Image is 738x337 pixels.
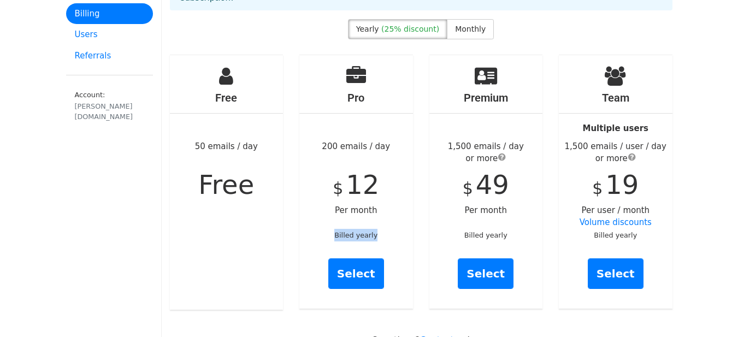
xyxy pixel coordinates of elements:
span: $ [463,179,473,198]
span: $ [333,179,343,198]
h4: Pro [299,91,413,104]
small: Billed yearly [334,231,377,239]
small: Account: [75,91,144,122]
span: Free [198,169,254,200]
a: Billing [66,3,153,25]
small: Billed yearly [464,231,507,239]
span: Monthly [455,25,486,33]
div: 1,500 emails / day or more [429,140,543,165]
h4: Team [559,91,672,104]
div: Per user / month [559,55,672,309]
small: Billed yearly [594,231,637,239]
div: 1,500 emails / user / day or more [559,140,672,165]
span: 19 [605,169,639,200]
span: 12 [346,169,379,200]
a: Volume discounts [580,217,652,227]
a: Select [458,258,513,289]
span: $ [592,179,603,198]
span: (25% discount) [381,25,439,33]
div: Per month [429,55,543,309]
span: 49 [476,169,509,200]
div: [PERSON_NAME][DOMAIN_NAME] [75,101,144,122]
a: Referrals [66,45,153,67]
span: Yearly [356,25,379,33]
div: 50 emails / day [170,55,284,310]
a: Select [588,258,643,289]
h4: Premium [429,91,543,104]
iframe: Chat Widget [683,285,738,337]
div: 200 emails / day Per month [299,55,413,309]
a: Select [328,258,384,289]
h4: Free [170,91,284,104]
strong: Multiple users [583,123,648,133]
a: Users [66,24,153,45]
